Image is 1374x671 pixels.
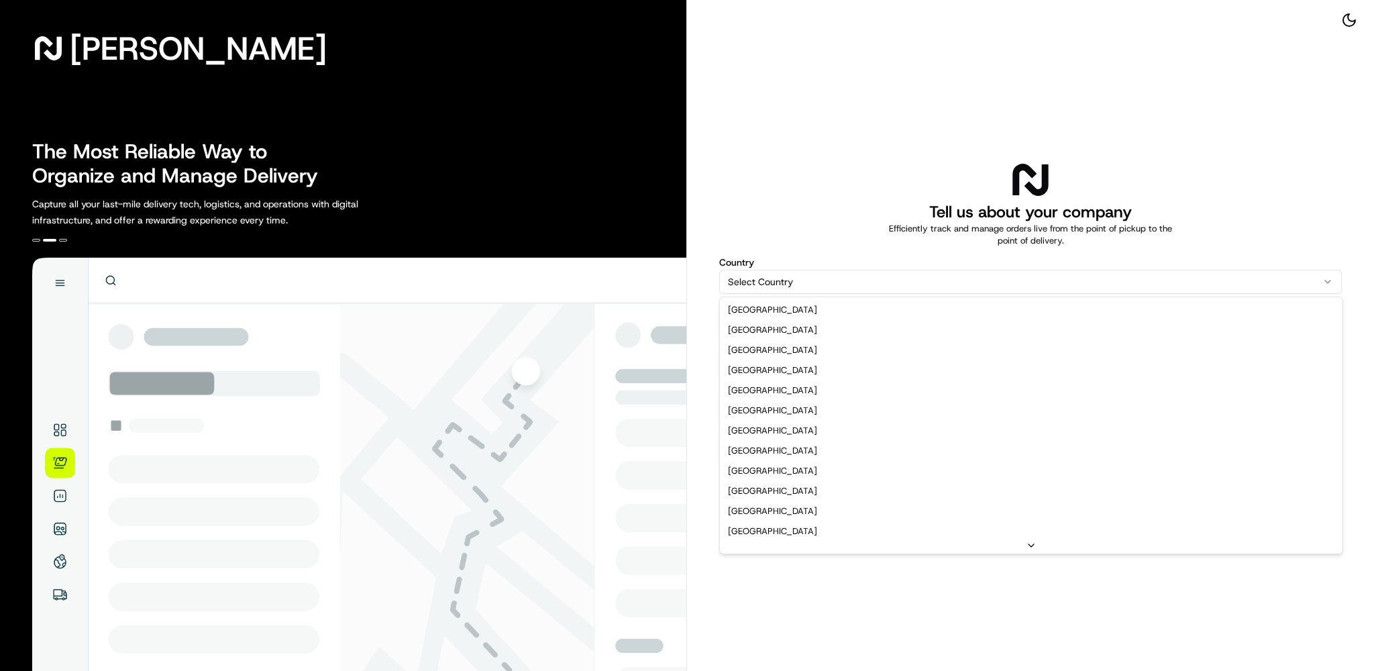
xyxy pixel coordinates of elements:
[728,485,817,497] span: [GEOGRAPHIC_DATA]
[728,445,817,457] span: [GEOGRAPHIC_DATA]
[728,525,817,537] span: [GEOGRAPHIC_DATA]
[728,304,817,316] span: [GEOGRAPHIC_DATA]
[728,384,817,397] span: [GEOGRAPHIC_DATA]
[728,344,817,356] span: [GEOGRAPHIC_DATA]
[728,324,817,336] span: [GEOGRAPHIC_DATA]
[728,364,817,376] span: [GEOGRAPHIC_DATA]
[728,405,817,417] span: [GEOGRAPHIC_DATA]
[728,425,817,437] span: [GEOGRAPHIC_DATA]
[728,505,817,517] span: [GEOGRAPHIC_DATA]
[728,465,817,477] span: [GEOGRAPHIC_DATA]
